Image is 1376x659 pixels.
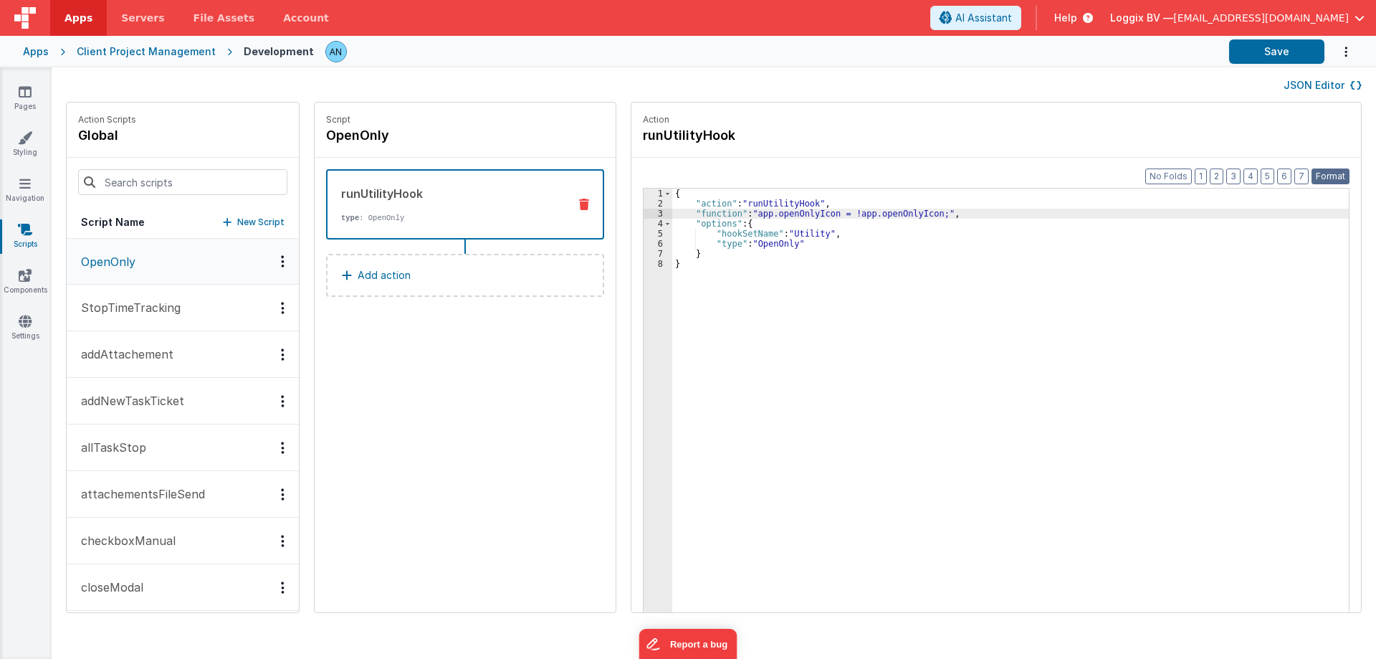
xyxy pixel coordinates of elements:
iframe: Marker.io feedback button [639,629,737,659]
div: Apps [23,44,49,59]
button: allTaskStop [67,425,299,471]
button: 6 [1277,169,1291,184]
p: addNewTaskTicket [72,392,184,409]
button: AI Assistant [930,6,1021,30]
span: File Assets [193,11,255,25]
p: Add action [358,267,411,284]
div: Options [272,582,293,594]
div: 4 [644,219,672,229]
div: Options [272,302,293,314]
span: Apps [64,11,92,25]
div: Options [272,395,293,407]
p: closeModal [72,579,143,596]
div: 3 [644,209,672,219]
div: Options [272,535,293,547]
div: runUtilityHook [341,185,557,202]
button: No Folds [1145,169,1192,184]
button: commonAppLoader [67,611,299,658]
p: : OpenOnly [341,212,557,224]
p: OpenOnly [72,253,135,270]
div: Options [272,442,293,454]
div: 6 [644,239,672,249]
span: Loggix BV — [1110,11,1173,25]
p: Script [326,114,604,125]
button: Format [1311,169,1349,184]
div: 5 [644,229,672,239]
div: Client Project Management [77,44,216,59]
button: 1 [1195,169,1207,184]
div: 7 [644,249,672,259]
button: New Script [223,215,285,229]
button: 2 [1210,169,1223,184]
img: f1d78738b441ccf0e1fcb79415a71bae [326,42,346,62]
div: Options [272,255,293,267]
input: Search scripts [78,169,287,195]
p: addAttachement [72,346,173,363]
div: 1 [644,189,672,199]
p: allTaskStop [72,439,146,456]
p: StopTimeTracking [72,299,181,316]
button: 7 [1294,169,1309,184]
div: 8 [644,259,672,269]
button: 5 [1261,169,1274,184]
button: addNewTaskTicket [67,378,299,425]
button: JSON Editor [1284,78,1362,93]
button: Loggix BV — [EMAIL_ADDRESS][DOMAIN_NAME] [1110,11,1365,25]
span: [EMAIL_ADDRESS][DOMAIN_NAME] [1173,11,1349,25]
p: Action [643,114,1349,125]
span: AI Assistant [955,11,1012,25]
p: Action Scripts [78,114,136,125]
div: 2 [644,199,672,209]
h4: global [78,125,136,146]
p: checkboxManual [72,532,176,549]
p: attachementsFileSend [72,485,205,503]
button: addAttachement [67,331,299,378]
h5: Script Name [81,215,145,229]
button: OpenOnly [67,239,299,285]
h4: OpenOnly [326,125,541,146]
p: New Script [237,215,285,229]
button: closeModal [67,564,299,611]
span: Help [1054,11,1077,25]
div: Development [244,44,314,59]
button: Add action [326,254,604,297]
button: 4 [1243,169,1258,184]
strong: type [341,214,359,222]
button: Save [1229,39,1324,64]
span: Servers [121,11,164,25]
button: StopTimeTracking [67,285,299,331]
div: Options [272,349,293,361]
button: Options [1324,37,1353,67]
button: checkboxManual [67,518,299,564]
button: 3 [1226,169,1241,184]
button: attachementsFileSend [67,471,299,518]
div: Options [272,488,293,501]
h4: runUtilityHook [643,125,858,146]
